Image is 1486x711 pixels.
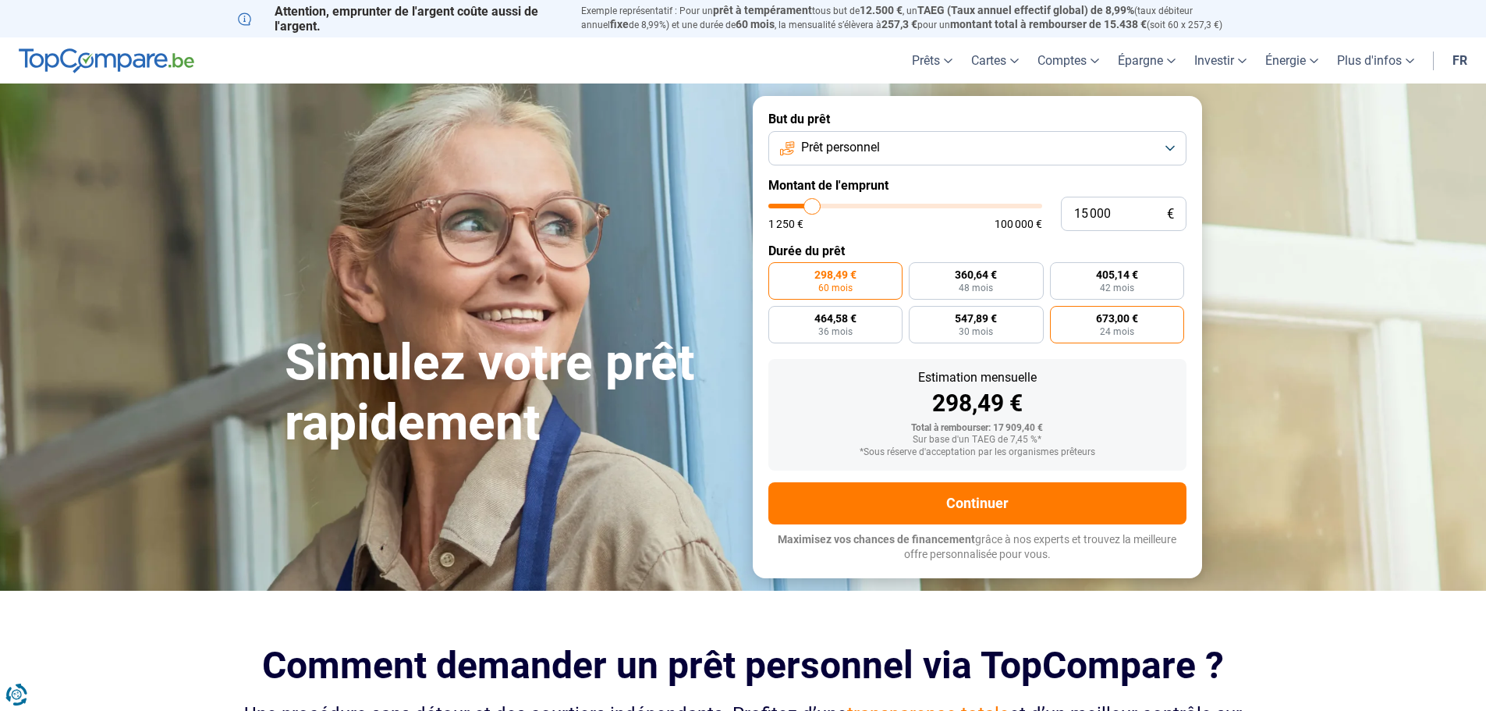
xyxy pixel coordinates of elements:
[1167,208,1174,221] span: €
[736,18,775,30] span: 60 mois
[881,18,917,30] span: 257,3 €
[959,327,993,336] span: 30 mois
[959,283,993,293] span: 48 mois
[1100,327,1134,336] span: 24 mois
[955,313,997,324] span: 547,89 €
[1096,269,1138,280] span: 405,14 €
[781,371,1174,384] div: Estimation mensuelle
[713,4,812,16] span: prêt à tempérament
[860,4,903,16] span: 12.500 €
[768,244,1186,258] label: Durée du prêt
[768,178,1186,193] label: Montant de l'emprunt
[768,219,803,229] span: 1 250 €
[1256,37,1328,84] a: Énergie
[801,139,880,156] span: Prêt personnel
[778,533,975,546] span: Maximisez vos chances de financement
[768,112,1186,126] label: But du prêt
[917,4,1134,16] span: TAEG (Taux annuel effectif global) de 8,99%
[1096,313,1138,324] span: 673,00 €
[995,219,1042,229] span: 100 000 €
[1108,37,1185,84] a: Épargne
[19,48,194,73] img: TopCompare
[610,18,629,30] span: fixe
[818,283,853,293] span: 60 mois
[955,269,997,280] span: 360,64 €
[781,423,1174,434] div: Total à rembourser: 17 909,40 €
[1100,283,1134,293] span: 42 mois
[1443,37,1477,84] a: fr
[814,269,856,280] span: 298,49 €
[781,392,1174,415] div: 298,49 €
[285,333,734,453] h1: Simulez votre prêt rapidement
[581,4,1249,32] p: Exemple représentatif : Pour un tous but de , un (taux débiteur annuel de 8,99%) et une durée de ...
[814,313,856,324] span: 464,58 €
[768,482,1186,524] button: Continuer
[1028,37,1108,84] a: Comptes
[1185,37,1256,84] a: Investir
[768,131,1186,165] button: Prêt personnel
[768,532,1186,563] p: grâce à nos experts et trouvez la meilleure offre personnalisée pour vous.
[1328,37,1424,84] a: Plus d'infos
[781,435,1174,446] div: Sur base d'un TAEG de 7,45 %*
[903,37,962,84] a: Prêts
[950,18,1147,30] span: montant total à rembourser de 15.438 €
[962,37,1028,84] a: Cartes
[238,644,1249,687] h2: Comment demander un prêt personnel via TopCompare ?
[238,4,562,34] p: Attention, emprunter de l'argent coûte aussi de l'argent.
[818,327,853,336] span: 36 mois
[781,447,1174,458] div: *Sous réserve d'acceptation par les organismes prêteurs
